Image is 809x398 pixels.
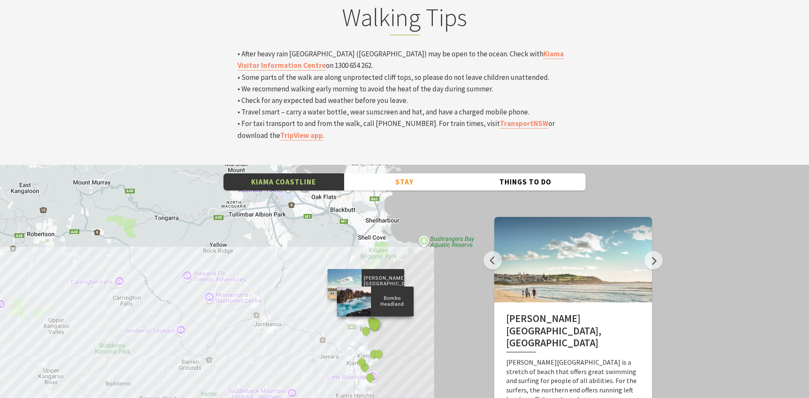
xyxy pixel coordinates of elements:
button: Kiama Coastline [223,173,344,191]
button: See detail about Little Blowhole, Kiama [365,372,376,383]
button: See detail about Kiama Blowhole [373,348,384,360]
a: TransportNSW [500,119,548,129]
button: See detail about Surf Beach, Kiama [356,357,367,368]
button: See detail about Bombo Headland [366,316,382,332]
h2: [PERSON_NAME][GEOGRAPHIC_DATA], [GEOGRAPHIC_DATA] [506,313,640,352]
h2: Walking Tips [238,3,572,36]
button: Previous [484,251,502,269]
button: Next [644,251,663,269]
p: • After heavy rain [GEOGRAPHIC_DATA] ([GEOGRAPHIC_DATA]) may be open to the ocean. Check with on ... [238,48,572,141]
a: TripView app [280,131,323,140]
button: See detail about Bombo Beach, Bombo [360,325,371,337]
button: Stay [344,173,465,191]
p: [PERSON_NAME][GEOGRAPHIC_DATA], [GEOGRAPHIC_DATA] [362,274,404,294]
button: Things To Do [465,173,586,191]
p: Bombo Headland [371,294,413,308]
